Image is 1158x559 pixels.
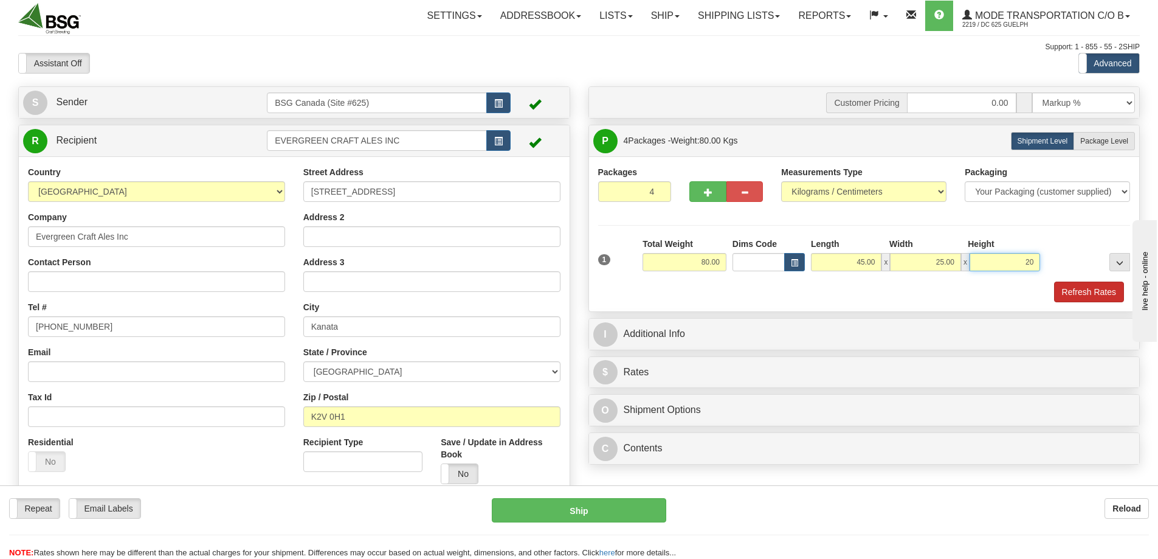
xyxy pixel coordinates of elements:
[972,10,1124,21] span: Mode Transportation c/o B
[441,436,560,460] label: Save / Update in Address Book
[1079,54,1139,73] label: Advanced
[593,360,1136,385] a: $Rates
[1080,137,1128,145] span: Package Level
[23,90,267,115] a: S Sender
[593,360,618,384] span: $
[28,166,61,178] label: Country
[9,548,33,557] span: NOTE:
[1109,253,1130,271] div: ...
[1018,137,1068,145] span: Shipment Level
[69,499,140,518] label: Email Labels
[28,436,74,448] label: Residential
[56,135,97,145] span: Recipient
[598,166,638,178] label: Packages
[689,1,789,31] a: Shipping lists
[18,42,1140,52] div: Support: 1 - 855 - 55 - 2SHIP
[19,54,89,73] label: Assistant Off
[303,301,319,313] label: City
[303,256,345,268] label: Address 3
[624,128,738,153] span: Packages -
[700,136,721,145] span: 80.00
[28,346,50,358] label: Email
[968,238,994,250] label: Height
[643,238,693,250] label: Total Weight
[303,211,345,223] label: Address 2
[781,166,863,178] label: Measurements Type
[624,136,629,145] span: 4
[593,128,1136,153] a: P 4Packages -Weight:80.00 Kgs
[593,398,618,423] span: O
[642,1,689,31] a: Ship
[593,322,1136,347] a: IAdditional Info
[267,130,487,151] input: Recipient Id
[418,1,491,31] a: Settings
[29,452,65,471] label: No
[593,322,618,347] span: I
[1054,282,1124,302] button: Refresh Rates
[789,1,860,31] a: Reports
[593,437,618,461] span: C
[953,1,1139,31] a: Mode Transportation c/o B 2219 / DC 625 Guelph
[965,166,1007,178] label: Packaging
[723,136,738,145] span: Kgs
[881,253,890,271] span: x
[593,398,1136,423] a: OShipment Options
[826,92,906,113] span: Customer Pricing
[28,256,91,268] label: Contact Person
[10,499,60,518] label: Repeat
[303,181,560,202] input: Enter a location
[889,238,913,250] label: Width
[1130,217,1157,341] iframe: chat widget
[491,1,591,31] a: Addressbook
[441,464,478,484] label: No
[303,346,367,358] label: State / Province
[28,391,52,403] label: Tax Id
[593,436,1136,461] a: CContents
[9,10,112,19] div: live help - online
[56,97,88,107] span: Sender
[599,548,615,557] a: here
[590,1,641,31] a: Lists
[23,91,47,115] span: S
[23,129,47,153] span: R
[961,253,970,271] span: x
[598,254,611,265] span: 1
[492,498,666,523] button: Ship
[303,166,364,178] label: Street Address
[303,391,349,403] label: Zip / Postal
[28,211,67,223] label: Company
[303,436,364,448] label: Recipient Type
[811,238,839,250] label: Length
[593,129,618,153] span: P
[962,19,1053,31] span: 2219 / DC 625 Guelph
[267,92,487,113] input: Sender Id
[732,238,777,250] label: Dims Code
[28,301,47,313] label: Tel #
[1112,504,1141,513] b: Reload
[1105,498,1149,519] button: Reload
[23,128,240,153] a: R Recipient
[18,3,81,34] img: logo2219.jpg
[670,136,737,145] span: Weight:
